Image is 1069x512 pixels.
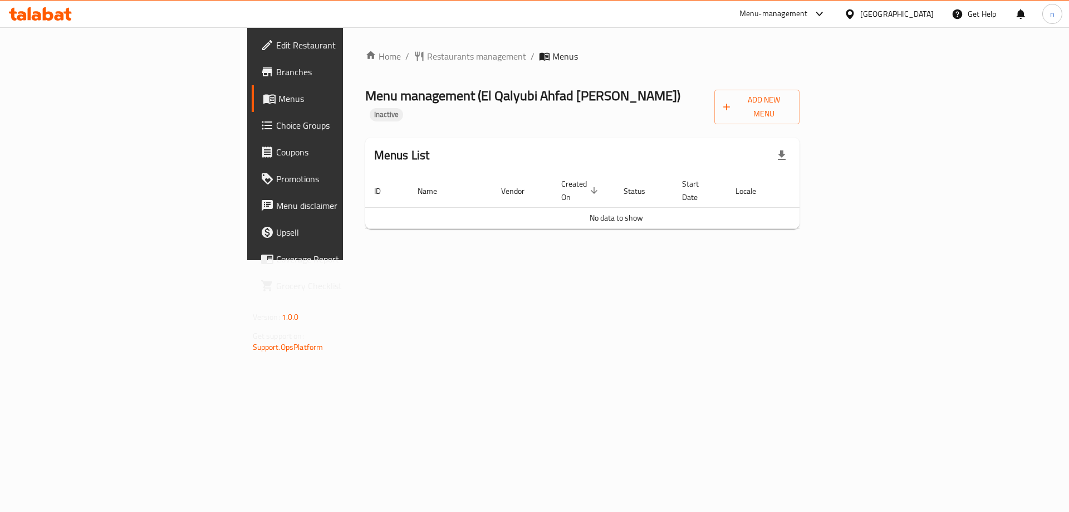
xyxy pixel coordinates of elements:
a: Upsell [252,219,426,246]
div: Menu-management [739,7,808,21]
span: Menu disclaimer [276,199,417,212]
span: Version: [253,310,280,324]
span: Vendor [501,184,539,198]
a: Grocery Checklist [252,272,426,299]
span: Menus [552,50,578,63]
span: ID [374,184,395,198]
div: Export file [768,142,795,169]
span: Get support on: [253,329,304,343]
a: Restaurants management [414,50,526,63]
span: Upsell [276,226,417,239]
th: Actions [784,174,867,208]
span: 1.0.0 [282,310,299,324]
h2: Menus List [374,147,430,164]
span: Add New Menu [723,93,791,121]
table: enhanced table [365,174,867,229]
span: Restaurants management [427,50,526,63]
a: Edit Restaurant [252,32,426,58]
a: Coverage Report [252,246,426,272]
a: Promotions [252,165,426,192]
a: Branches [252,58,426,85]
span: Branches [276,65,417,79]
span: Start Date [682,177,713,204]
span: Locale [735,184,771,198]
button: Add New Menu [714,90,800,124]
a: Coupons [252,139,426,165]
span: n [1050,8,1055,20]
div: [GEOGRAPHIC_DATA] [860,8,934,20]
a: Menu disclaimer [252,192,426,219]
span: Choice Groups [276,119,417,132]
nav: breadcrumb [365,50,800,63]
span: Grocery Checklist [276,279,417,292]
a: Support.OpsPlatform [253,340,323,354]
span: No data to show [590,211,643,225]
span: Coverage Report [276,252,417,266]
span: Menus [278,92,417,105]
span: Name [418,184,452,198]
span: Created On [561,177,601,204]
span: Status [624,184,660,198]
a: Choice Groups [252,112,426,139]
span: Promotions [276,172,417,186]
a: Menus [252,85,426,112]
span: Coupons [276,145,417,159]
span: Menu management ( El Qalyubi Ahfad [PERSON_NAME] ) [365,83,680,108]
span: Edit Restaurant [276,38,417,52]
li: / [531,50,534,63]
